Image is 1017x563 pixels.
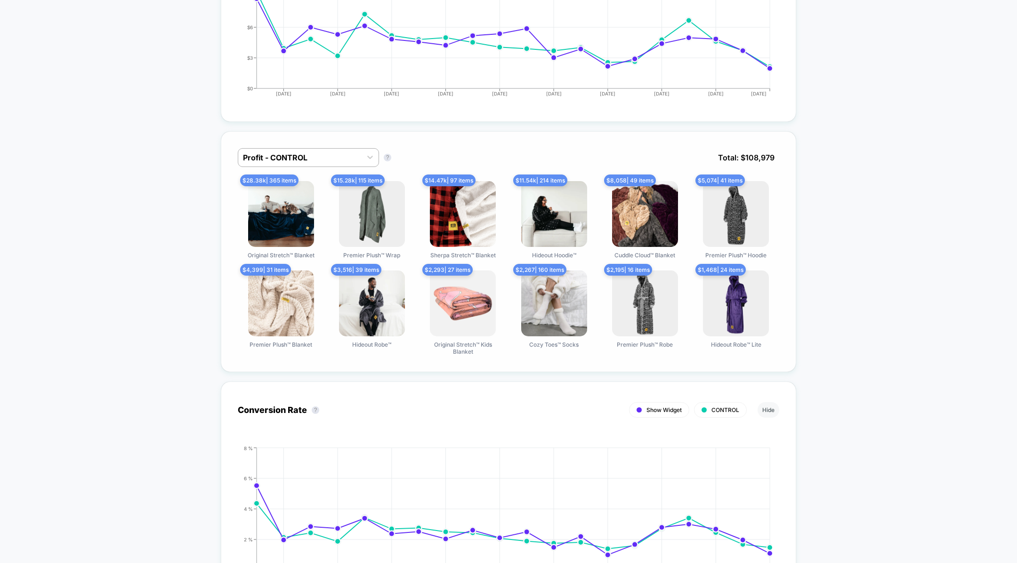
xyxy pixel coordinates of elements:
[331,264,381,276] span: $ 3,516 | 39 items
[532,252,576,259] span: Hideout Hoodie™
[705,252,767,259] span: Premier Plush™ Hoodie
[713,148,779,167] span: Total: $ 108,979
[384,91,399,96] tspan: [DATE]
[330,91,346,96] tspan: [DATE]
[711,341,761,348] span: Hideout Robe™ Lite
[244,536,253,542] tspan: 2 %
[614,252,675,259] span: Cuddle Cloud™ Blanket
[751,91,767,96] tspan: [DATE]
[612,181,678,247] img: Cuddle Cloud™ Blanket
[654,91,670,96] tspan: [DATE]
[617,341,673,348] span: Premier Plush™ Robe
[312,406,319,414] button: ?
[703,270,769,336] img: Hideout Robe™ Lite
[604,264,652,276] span: $ 2,195 | 16 items
[711,406,739,413] span: CONTROL
[612,270,678,336] img: Premier Plush™ Robe
[703,181,769,247] img: Premier Plush™ Hoodie
[339,270,405,336] img: Hideout Robe™
[247,55,253,60] tspan: $3
[248,252,315,259] span: Original Stretch™ Blanket
[546,91,562,96] tspan: [DATE]
[695,174,745,186] span: $ 5,074 | 41 items
[250,341,312,348] span: Premier Plush™ Blanket
[708,91,724,96] tspan: [DATE]
[276,91,291,96] tspan: [DATE]
[247,85,253,91] tspan: $0
[247,24,253,30] tspan: $6
[343,252,400,259] span: Premier Plush™ Wrap
[248,270,314,336] img: Premier Plush™ Blanket
[438,91,453,96] tspan: [DATE]
[244,475,253,481] tspan: 6 %
[240,174,299,186] span: $ 28.38k | 365 items
[604,174,656,186] span: $ 8,058 | 49 items
[695,264,746,276] span: $ 1,468 | 24 items
[521,181,587,247] img: Hideout Hoodie™
[384,154,391,161] button: ?
[430,270,496,336] img: Original Stretch™ Kids Blanket
[339,181,405,247] img: Premier Plush™ Wrap
[244,445,253,451] tspan: 8 %
[428,341,498,355] span: Original Stretch™ Kids Blanket
[352,341,391,348] span: Hideout Robe™
[331,174,385,186] span: $ 15.28k | 115 items
[513,264,566,276] span: $ 2,267 | 160 items
[758,402,779,418] button: Hide
[521,270,587,336] img: Cozy Toes™ Socks
[422,174,476,186] span: $ 14.47k | 97 items
[600,91,615,96] tspan: [DATE]
[240,264,291,276] span: $ 4,399 | 31 items
[430,181,496,247] img: Sherpa Stretch™ Blanket
[422,264,473,276] span: $ 2,293 | 27 items
[248,181,314,247] img: Original Stretch™ Blanket
[244,506,253,511] tspan: 4 %
[492,91,508,96] tspan: [DATE]
[513,174,567,186] span: $ 11.54k | 214 items
[529,341,579,348] span: Cozy Toes™ Socks
[430,252,496,259] span: Sherpa Stretch™ Blanket
[646,406,682,413] span: Show Widget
